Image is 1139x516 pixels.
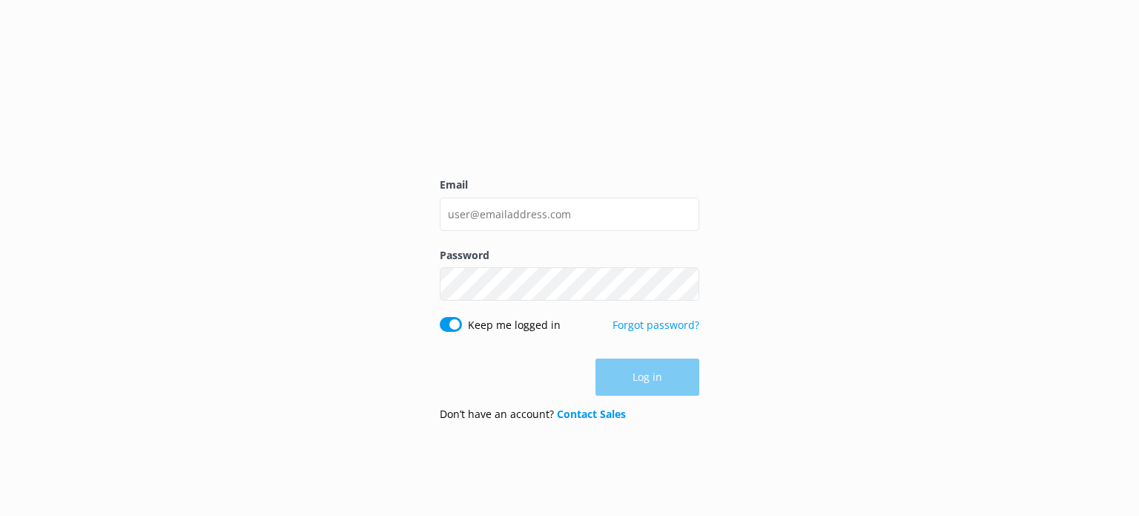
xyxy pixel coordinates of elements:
a: Forgot password? [613,318,699,332]
button: Show password [670,270,699,299]
label: Keep me logged in [468,317,561,333]
label: Email [440,177,699,193]
label: Password [440,247,699,264]
input: user@emailaddress.com [440,197,699,231]
a: Contact Sales [557,407,626,421]
p: Don’t have an account? [440,406,626,422]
